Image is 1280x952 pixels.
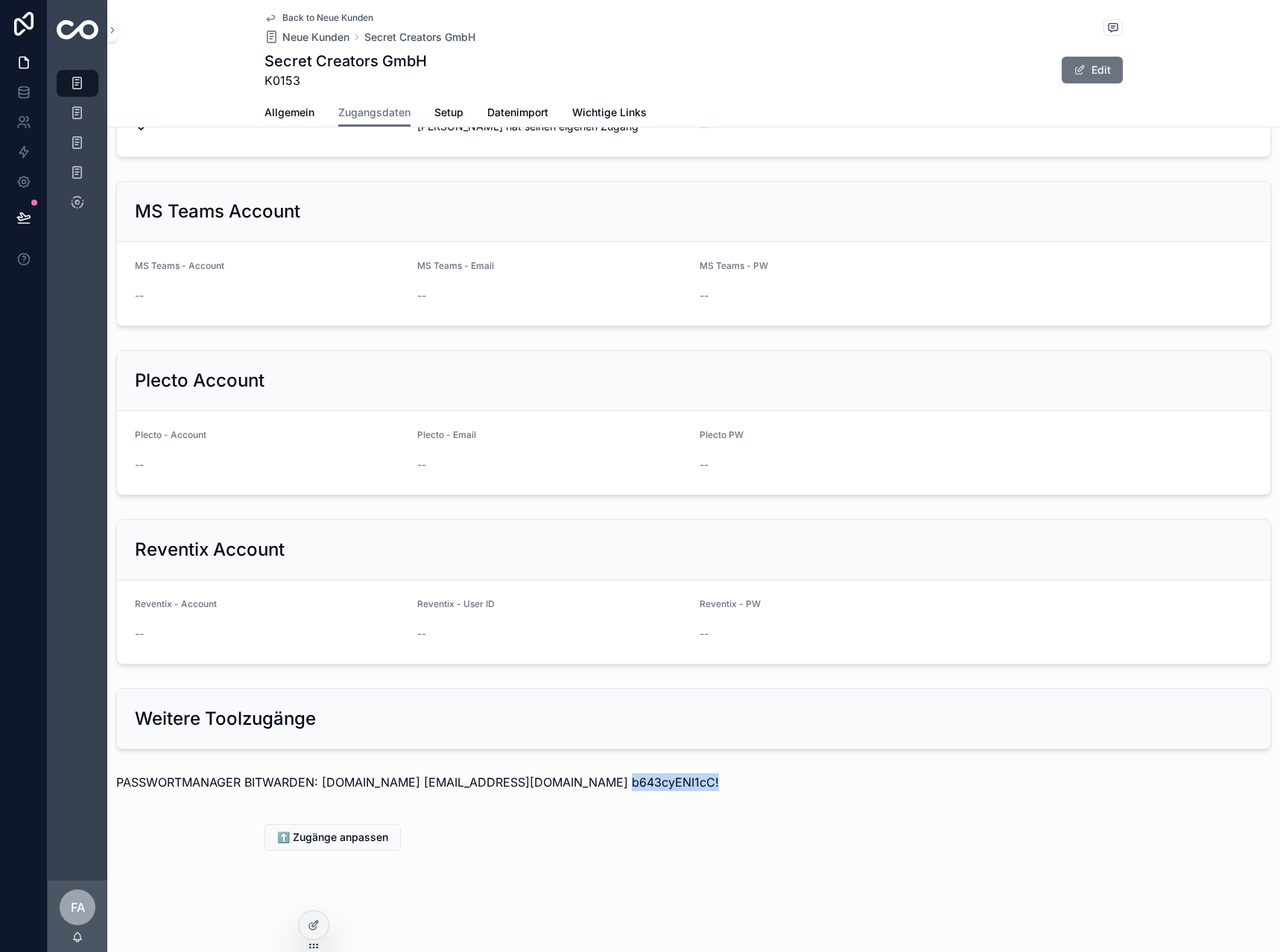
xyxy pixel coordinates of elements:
h2: Reventix Account [135,538,285,562]
img: App logo [57,20,98,39]
span: -- [417,457,426,472]
span: -- [700,457,709,472]
a: Allgemein [264,99,314,129]
h1: Secret Creators GmbH [264,51,427,72]
a: Wichtige Links [572,99,647,129]
span: ⬆️ Zugänge anpassen [277,830,388,845]
a: Secret Creators GmbH [364,30,475,45]
span: Plecto - Email [417,429,476,440]
span: -- [135,457,144,472]
h2: Plecto Account [135,369,264,393]
span: MS Teams - Account [135,260,224,271]
span: Plecto - Account [135,429,206,440]
span: -- [417,288,426,303]
a: Back to Neue Kunden [264,12,373,24]
span: Setup [434,105,463,120]
span: Allgemein [264,105,314,120]
span: Reventix - PW [700,598,761,609]
span: FA [71,898,85,916]
span: MS Teams - PW [700,260,768,271]
h2: MS Teams Account [135,200,300,223]
span: Reventix - User ID [417,598,495,609]
span: K0153 [264,72,427,89]
span: -- [135,288,144,303]
a: Neue Kunden [264,30,349,45]
h2: Weitere Toolzugänge [135,707,316,731]
span: Back to Neue Kunden [282,12,373,24]
span: -- [417,626,426,641]
span: Wichtige Links [572,105,647,120]
span: MS Teams - Email [417,260,494,271]
span: Plecto PW [700,429,744,440]
span: -- [700,288,709,303]
span: -- [700,626,709,641]
span: Reventix - Account [135,598,217,609]
div: scrollable content [48,60,107,235]
span: Neue Kunden [282,30,349,45]
a: Setup [434,99,463,129]
span: Datenimport [487,105,548,120]
button: Edit [1062,57,1123,83]
span: Zugangsdaten [338,105,411,120]
a: Datenimport [487,99,548,129]
button: ⬆️ Zugänge anpassen [264,824,401,851]
p: PASSWORTMANAGER BITWARDEN: [DOMAIN_NAME] [EMAIL_ADDRESS][DOMAIN_NAME] b643cyENI1cC! [116,773,1271,791]
span: -- [135,626,144,641]
a: Zugangsdaten [338,99,411,127]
